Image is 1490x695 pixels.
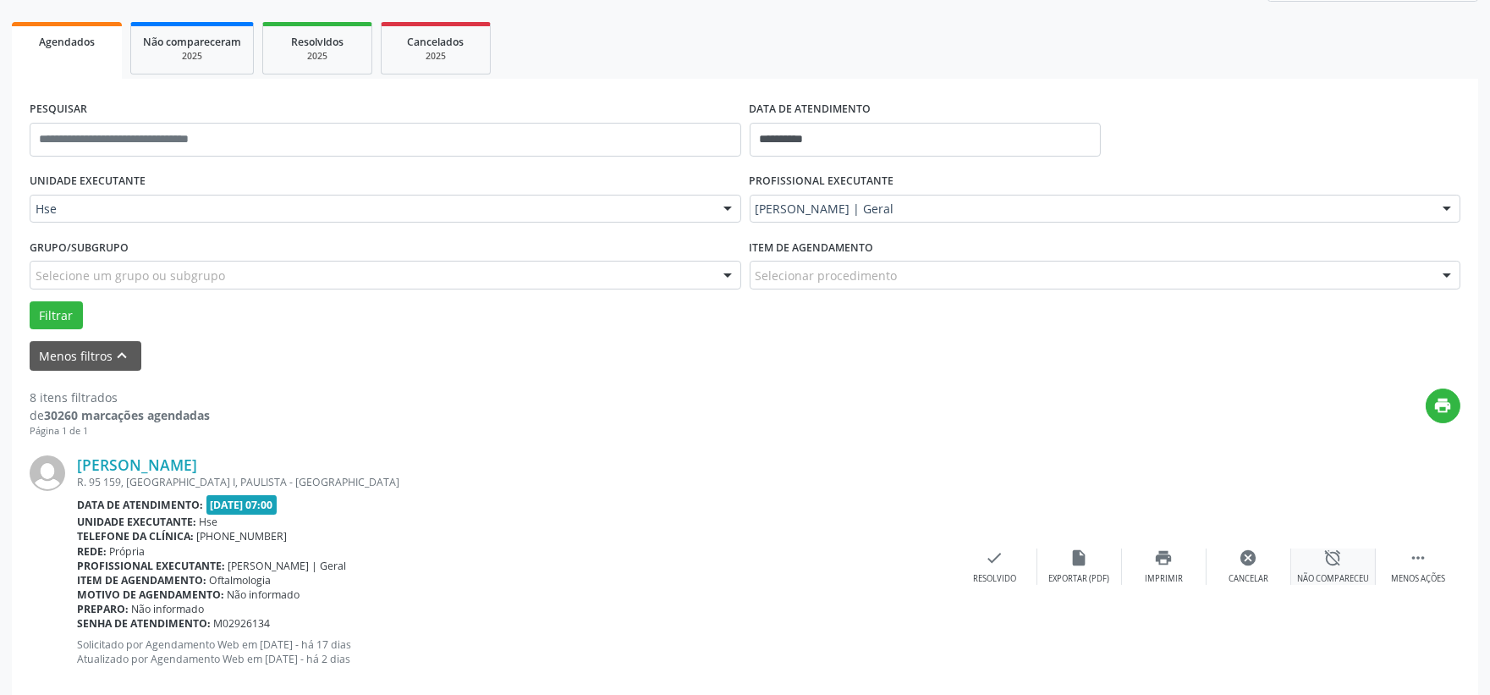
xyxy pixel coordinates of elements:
div: Exportar (PDF) [1049,573,1110,585]
span: Não informado [228,587,300,602]
i: cancel [1240,549,1258,567]
b: Profissional executante: [77,559,225,573]
label: Grupo/Subgrupo [30,234,129,261]
span: Hse [200,515,218,529]
span: Hse [36,201,707,218]
label: DATA DE ATENDIMENTO [750,97,871,123]
b: Rede: [77,544,107,559]
div: 2025 [393,50,478,63]
div: Não compareceu [1297,573,1369,585]
span: Própria [110,544,146,559]
span: [DATE] 07:00 [206,495,278,515]
i: check [986,549,1004,567]
b: Telefone da clínica: [77,529,194,543]
span: Não informado [132,602,205,616]
div: Imprimir [1145,573,1183,585]
img: img [30,455,65,491]
span: Oftalmologia [210,573,272,587]
p: Solicitado por Agendamento Web em [DATE] - há 17 dias Atualizado por Agendamento Web em [DATE] - ... [77,637,953,666]
span: M02926134 [214,616,271,631]
button: print [1426,389,1460,423]
div: de [30,406,210,424]
span: Cancelados [408,35,465,49]
span: Resolvidos [291,35,344,49]
label: UNIDADE EXECUTANTE [30,168,146,195]
div: 2025 [275,50,360,63]
i: insert_drive_file [1070,549,1089,567]
span: Selecionar procedimento [756,267,898,284]
a: [PERSON_NAME] [77,455,197,474]
b: Unidade executante: [77,515,196,529]
div: Cancelar [1229,573,1268,585]
label: PROFISSIONAL EXECUTANTE [750,168,894,195]
div: R. 95 159, [GEOGRAPHIC_DATA] I, PAULISTA - [GEOGRAPHIC_DATA] [77,475,953,489]
i: print [1434,396,1453,415]
i: print [1155,549,1174,567]
b: Item de agendamento: [77,573,206,587]
label: Item de agendamento [750,234,874,261]
b: Motivo de agendamento: [77,587,224,602]
span: Selecione um grupo ou subgrupo [36,267,225,284]
span: Agendados [39,35,95,49]
button: Menos filtroskeyboard_arrow_up [30,341,141,371]
div: Página 1 de 1 [30,424,210,439]
span: [PERSON_NAME] | Geral [756,201,1427,218]
div: Resolvido [973,573,1016,585]
span: [PHONE_NUMBER] [197,529,288,543]
button: Filtrar [30,301,83,330]
div: 2025 [143,50,241,63]
label: PESQUISAR [30,97,87,123]
div: Menos ações [1391,573,1445,585]
b: Preparo: [77,602,129,616]
div: 8 itens filtrados [30,389,210,406]
i: keyboard_arrow_up [113,346,132,365]
span: [PERSON_NAME] | Geral [228,559,347,573]
b: Senha de atendimento: [77,616,211,631]
i:  [1409,549,1427,567]
i: alarm_off [1324,549,1343,567]
b: Data de atendimento: [77,498,203,512]
strong: 30260 marcações agendadas [44,407,210,423]
span: Não compareceram [143,35,241,49]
